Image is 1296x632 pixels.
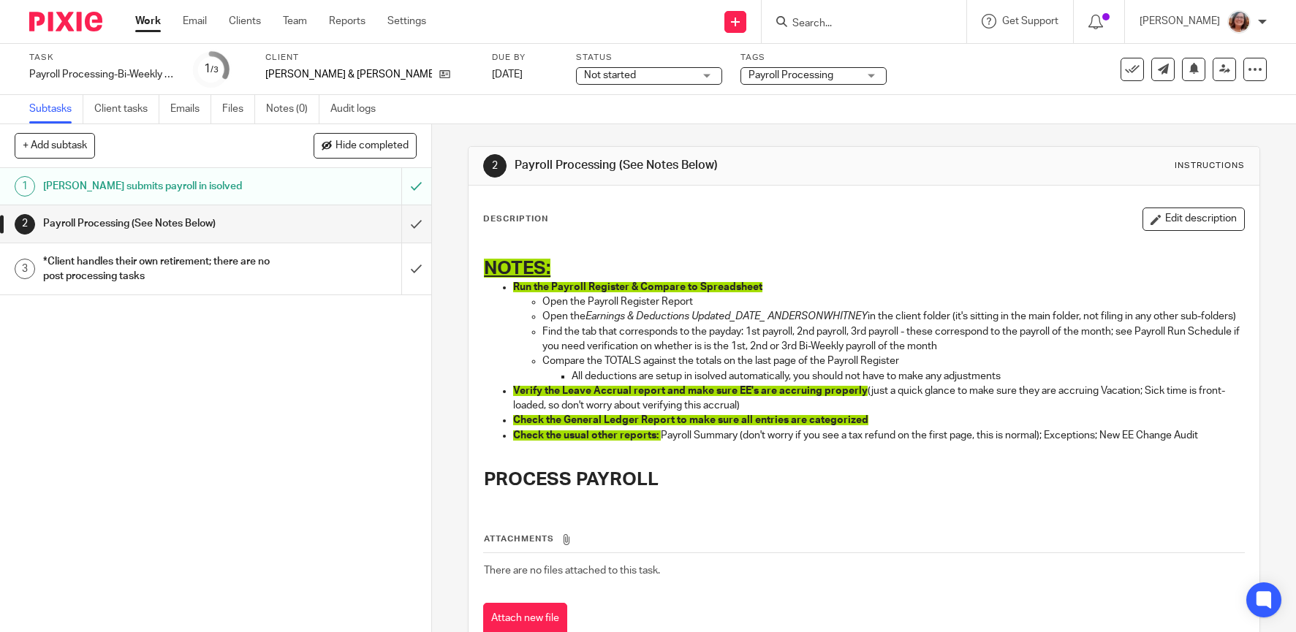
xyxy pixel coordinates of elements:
[513,415,868,425] span: Check the General Ledger Report to make sure all entries are categorized
[265,52,474,64] label: Client
[572,369,1244,384] p: All deductions are setup in isolved automatically, you should not have to make any adjustments
[483,213,548,225] p: Description
[29,52,175,64] label: Task
[513,386,868,396] span: Verify the Leave Accrual report and make sure EE's are accruing properly
[15,133,95,158] button: + Add subtask
[749,70,833,80] span: Payroll Processing
[484,566,660,576] span: There are no files attached to this task.
[265,67,432,82] p: [PERSON_NAME] & [PERSON_NAME], PC
[584,70,636,80] span: Not started
[513,430,659,441] span: Check the usual other reports:
[492,52,558,64] label: Due by
[542,309,1244,324] p: Open the in the client folder (it's sitting in the main folder, not filing in any other sub-folders)
[1142,208,1245,231] button: Edit description
[542,324,1244,354] p: Find the tab that corresponds to the payday: 1st payroll, 2nd payroll, 3rd payroll - these corres...
[135,14,161,28] a: Work
[484,535,554,543] span: Attachments
[1153,39,1227,53] p: Task completed.
[43,175,273,197] h1: [PERSON_NAME] submits payroll in isolved
[513,282,762,292] span: Run the Payroll Register & Compare to Spreadsheet
[387,14,426,28] a: Settings
[183,14,207,28] a: Email
[314,133,417,158] button: Hide completed
[515,158,895,173] h1: Payroll Processing (See Notes Below)
[229,14,261,28] a: Clients
[43,213,273,235] h1: Payroll Processing (See Notes Below)
[29,12,102,31] img: Pixie
[484,259,550,278] span: NOTES:
[43,251,273,288] h1: *Client handles their own retirement; there are no post processing tasks
[336,140,409,152] span: Hide completed
[211,66,219,74] small: /3
[15,176,35,197] div: 1
[283,14,307,28] a: Team
[542,354,1244,368] p: Compare the TOTALS against the totals on the last page of the Payroll Register
[586,311,868,321] em: Earnings & Deductions Updated_DATE_ ANDERSONWHITNEY
[492,69,523,80] span: [DATE]
[1175,160,1245,172] div: Instructions
[29,67,175,82] div: Payroll Processing-Bi-Weekly Thursday - Anderson &amp; Whitney
[576,52,722,64] label: Status
[29,95,83,123] a: Subtasks
[204,61,219,77] div: 1
[513,384,1244,414] p: (just a quick glance to make sure they are accruing Vacation; Sick time is front-loaded, so don't...
[29,67,175,82] div: Payroll Processing-Bi-Weekly [DATE] - [PERSON_NAME] & [PERSON_NAME]
[94,95,159,123] a: Client tasks
[1227,10,1251,34] img: LB%20Reg%20Headshot%208-2-23.jpg
[222,95,255,123] a: Files
[513,428,1244,443] p: Payroll Summary (don't worry if you see a tax refund on the first page, this is normal); Exceptio...
[484,470,659,489] strong: PROCESS PAYROLL
[15,214,35,235] div: 2
[542,294,1244,309] p: Open the Payroll Register Report
[483,154,507,178] div: 2
[266,95,319,123] a: Notes (0)
[15,259,35,279] div: 3
[170,95,211,123] a: Emails
[330,95,387,123] a: Audit logs
[329,14,365,28] a: Reports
